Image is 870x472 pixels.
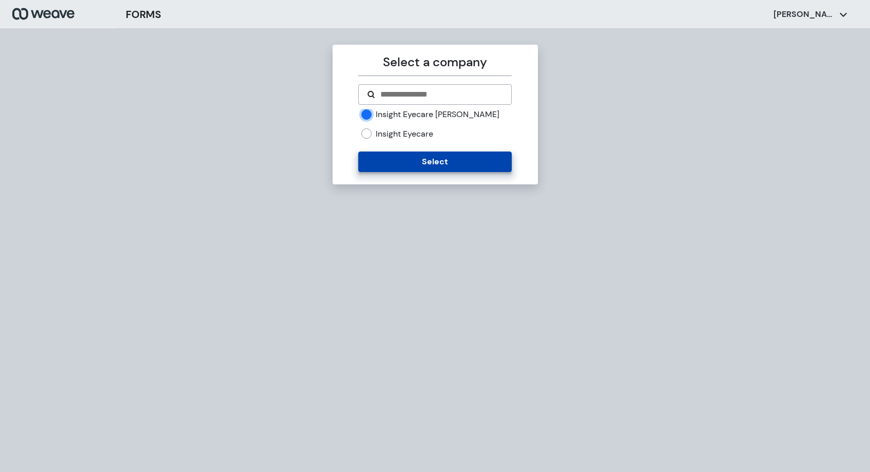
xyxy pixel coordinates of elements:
label: Insight Eyecare [376,128,433,140]
button: Select [358,152,512,172]
label: Insight Eyecare [PERSON_NAME] [376,109,499,120]
input: Search [379,88,503,101]
p: Select a company [358,53,512,71]
p: [PERSON_NAME] [774,9,835,20]
h3: FORMS [126,7,161,22]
